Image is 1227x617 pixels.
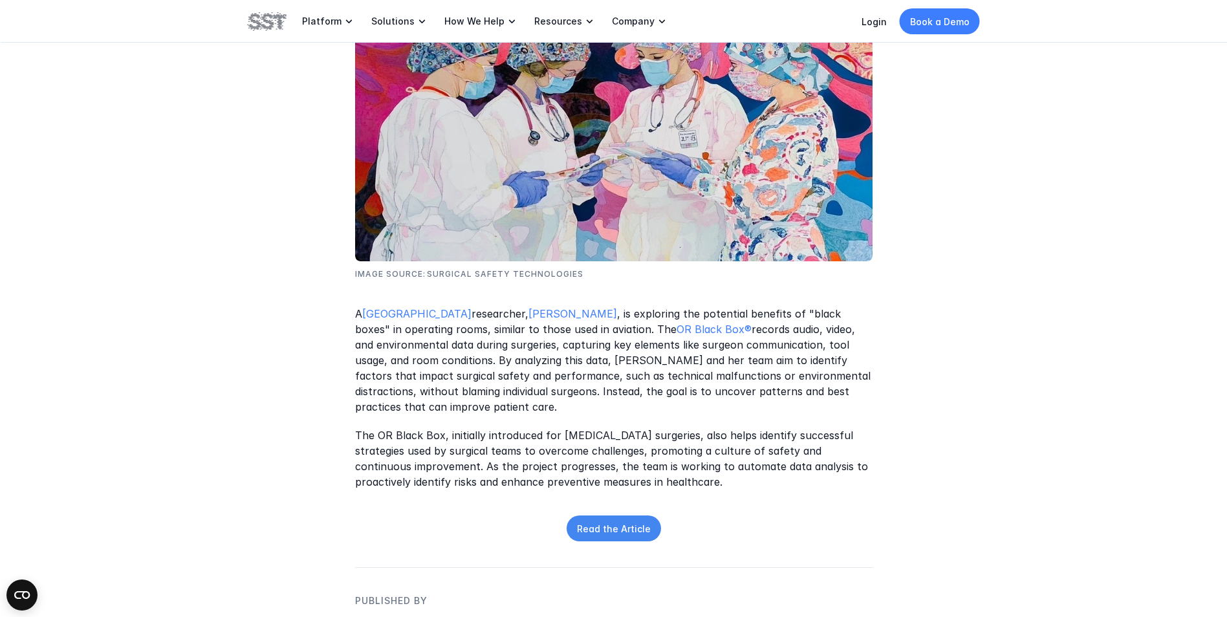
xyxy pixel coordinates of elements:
img: SST logo [248,10,287,32]
a: [GEOGRAPHIC_DATA] [362,308,472,321]
p: Platform [302,16,342,27]
p: Company [612,16,655,27]
p: How We Help [444,16,505,27]
p: A researcher, , is exploring the potential benefits of "black boxes" in operating rooms, similar ... [355,307,873,415]
p: Book a Demo [910,15,970,28]
a: Read the Article [567,516,661,542]
a: Book a Demo [900,8,980,34]
a: Login [862,16,887,27]
a: [PERSON_NAME] [528,308,617,321]
a: OR Black Box® [677,323,752,336]
button: Open CMP widget [6,579,38,611]
p: Surgical Safety Technologies [427,268,583,280]
p: Solutions [371,16,415,27]
p: Read the Article [577,522,651,536]
p: The OR Black Box, initially introduced for [MEDICAL_DATA] surgeries, also helps identify successf... [355,428,873,490]
p: Resources [534,16,582,27]
p: Image Source: [355,268,426,280]
p: PUBLISHED BY [355,594,428,609]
